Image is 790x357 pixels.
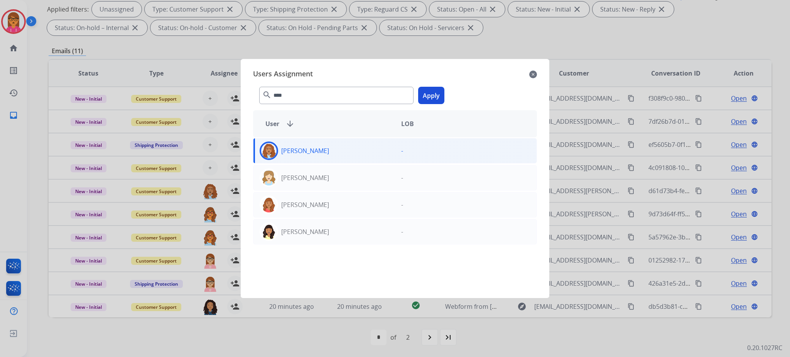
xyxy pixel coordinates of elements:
mat-icon: close [529,70,537,79]
button: Apply [418,87,444,104]
p: - [401,173,403,182]
mat-icon: search [262,90,272,99]
p: [PERSON_NAME] [281,146,329,155]
div: User [259,119,395,128]
mat-icon: arrow_downward [285,119,295,128]
p: [PERSON_NAME] [281,200,329,209]
p: [PERSON_NAME] [281,227,329,236]
p: - [401,227,403,236]
p: - [401,200,403,209]
p: - [401,146,403,155]
span: Users Assignment [253,68,313,81]
p: [PERSON_NAME] [281,173,329,182]
span: LOB [401,119,414,128]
